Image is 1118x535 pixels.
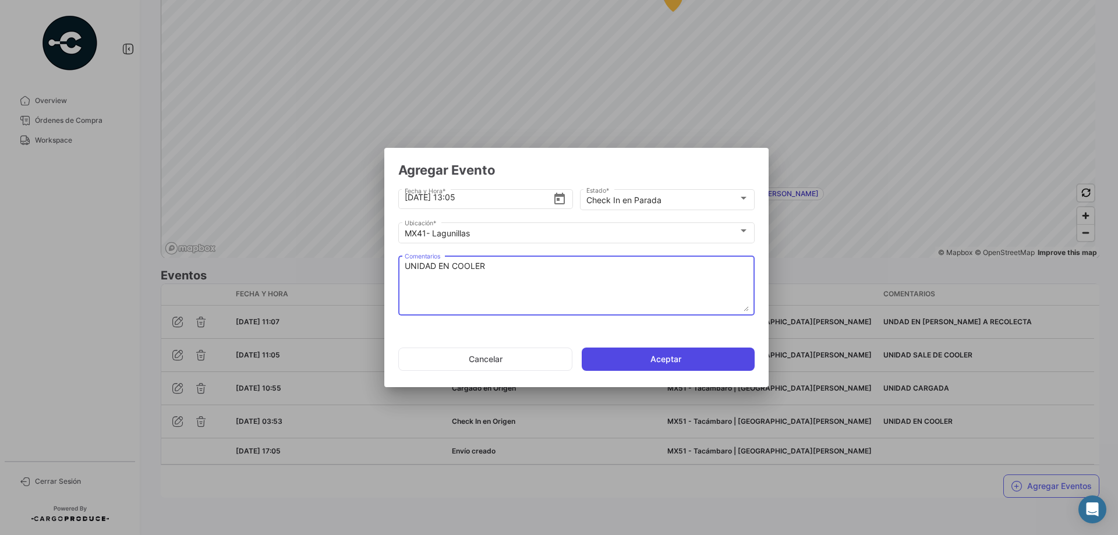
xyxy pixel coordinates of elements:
h2: Agregar Evento [398,162,755,178]
button: Open calendar [553,192,567,204]
button: Aceptar [582,348,755,371]
mat-select-trigger: Check In en Parada [586,195,661,205]
button: Cancelar [398,348,572,371]
input: Seleccionar una fecha [405,177,553,218]
mat-select-trigger: MX41- Lagunillas [405,228,470,238]
div: Abrir Intercom Messenger [1078,495,1106,523]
